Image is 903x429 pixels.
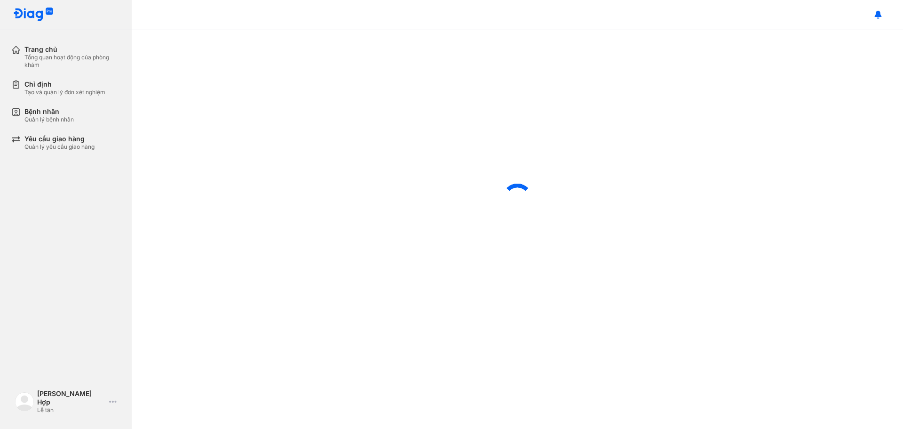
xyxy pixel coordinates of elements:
div: Bệnh nhân [24,107,74,116]
div: Tổng quan hoạt động của phòng khám [24,54,120,69]
div: Tạo và quản lý đơn xét nghiệm [24,89,105,96]
div: Chỉ định [24,80,105,89]
div: Quản lý bệnh nhân [24,116,74,123]
img: logo [15,392,34,411]
div: Trang chủ [24,45,120,54]
div: Quản lý yêu cầu giao hàng [24,143,95,151]
img: logo [13,8,54,22]
div: [PERSON_NAME] Hợp [37,389,105,406]
div: Yêu cầu giao hàng [24,135,95,143]
div: Lễ tân [37,406,105,414]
